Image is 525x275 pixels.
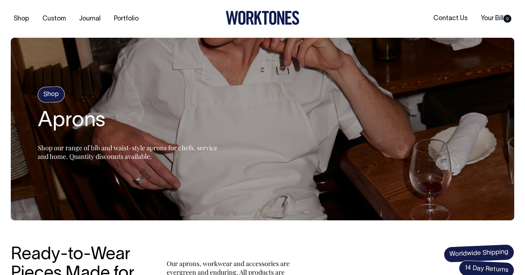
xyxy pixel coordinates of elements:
[111,13,142,25] a: Portfolio
[478,13,514,24] a: Your Bill0
[40,13,69,25] a: Custom
[503,15,511,23] span: 0
[11,13,32,25] a: Shop
[38,143,217,161] span: Shop our range of bib and waist-style aprons for chefs, service and home. Quantity discounts avai...
[430,13,470,24] a: Contact Us
[37,86,65,103] h4: Shop
[38,110,217,133] h2: Aprons
[76,13,103,25] a: Journal
[443,244,515,263] span: Worldwide Shipping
